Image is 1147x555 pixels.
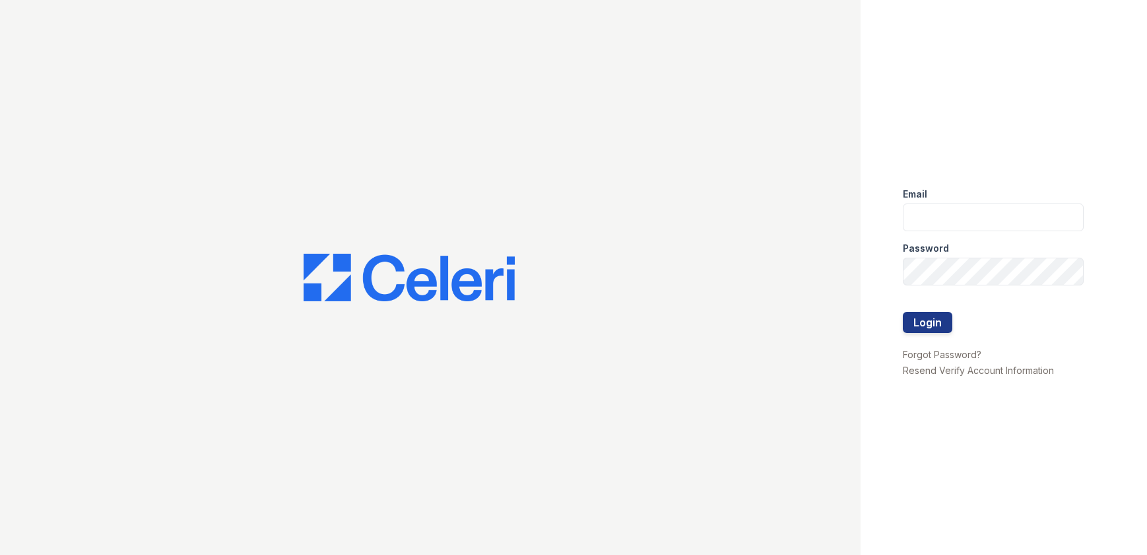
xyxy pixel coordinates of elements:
[903,188,927,201] label: Email
[304,254,515,301] img: CE_Logo_Blue-a8612792a0a2168367f1c8372b55b34899dd931a85d93a1a3d3e32e68fde9ad4.png
[903,242,949,255] label: Password
[903,349,981,360] a: Forgot Password?
[903,365,1054,376] a: Resend Verify Account Information
[903,312,952,333] button: Login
